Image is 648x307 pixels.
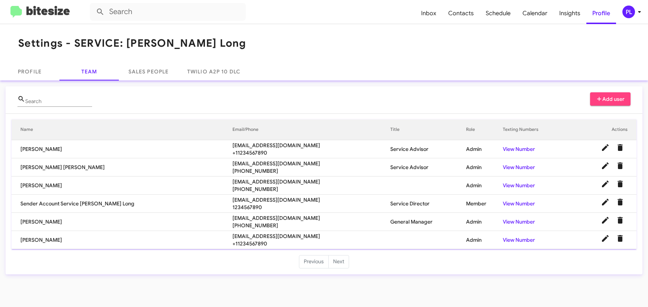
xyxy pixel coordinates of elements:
[553,3,586,24] a: Insights
[390,140,466,158] td: Service Advisor
[232,222,390,229] span: [PHONE_NUMBER]
[12,158,232,176] td: [PERSON_NAME] [PERSON_NAME]
[503,146,535,152] a: View Number
[232,185,390,193] span: [PHONE_NUMBER]
[232,149,390,156] span: +11234567890
[466,213,503,231] td: Admin
[232,167,390,175] span: [PHONE_NUMBER]
[466,119,503,140] th: Role
[503,182,535,189] a: View Number
[480,3,517,24] a: Schedule
[232,232,390,240] span: [EMAIL_ADDRESS][DOMAIN_NAME]
[178,63,249,80] a: Twilio A2P 10 DLC
[232,196,390,204] span: [EMAIL_ADDRESS][DOMAIN_NAME]
[12,195,232,213] td: Sender Account Service [PERSON_NAME] Long
[232,214,390,222] span: [EMAIL_ADDRESS][DOMAIN_NAME]
[503,237,535,243] a: View Number
[232,178,390,185] span: [EMAIL_ADDRESS][DOMAIN_NAME]
[586,3,616,24] a: Profile
[503,119,567,140] th: Texting Numbers
[466,140,503,158] td: Admin
[12,119,232,140] th: Name
[596,92,625,106] span: Add user
[25,99,92,105] input: Name or Email
[390,213,466,231] td: General Manager
[590,92,631,106] button: Add user
[613,231,628,246] button: Delete User
[415,3,442,24] a: Inbox
[517,3,553,24] a: Calendar
[12,231,232,249] td: [PERSON_NAME]
[503,218,535,225] a: View Number
[613,213,628,228] button: Delete User
[119,63,178,80] a: Sales People
[466,176,503,195] td: Admin
[613,140,628,155] button: Delete User
[390,195,466,213] td: Service Director
[613,176,628,191] button: Delete User
[613,195,628,209] button: Delete User
[390,119,466,140] th: Title
[503,164,535,171] a: View Number
[90,3,246,21] input: Search
[232,240,390,247] span: +11234567890
[390,158,466,176] td: Service Advisor
[12,176,232,195] td: [PERSON_NAME]
[466,195,503,213] td: Member
[622,6,635,18] div: PL
[613,158,628,173] button: Delete User
[442,3,480,24] a: Contacts
[232,142,390,149] span: [EMAIL_ADDRESS][DOMAIN_NAME]
[12,213,232,231] td: [PERSON_NAME]
[616,6,640,18] button: PL
[466,231,503,249] td: Admin
[18,37,246,49] h1: Settings - SERVICE: [PERSON_NAME] Long
[567,119,636,140] th: Actions
[59,63,119,80] a: Team
[503,200,535,207] a: View Number
[232,204,390,211] span: 1234567890
[466,158,503,176] td: Admin
[232,160,390,167] span: [EMAIL_ADDRESS][DOMAIN_NAME]
[12,140,232,158] td: [PERSON_NAME]
[232,119,390,140] th: Email/Phone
